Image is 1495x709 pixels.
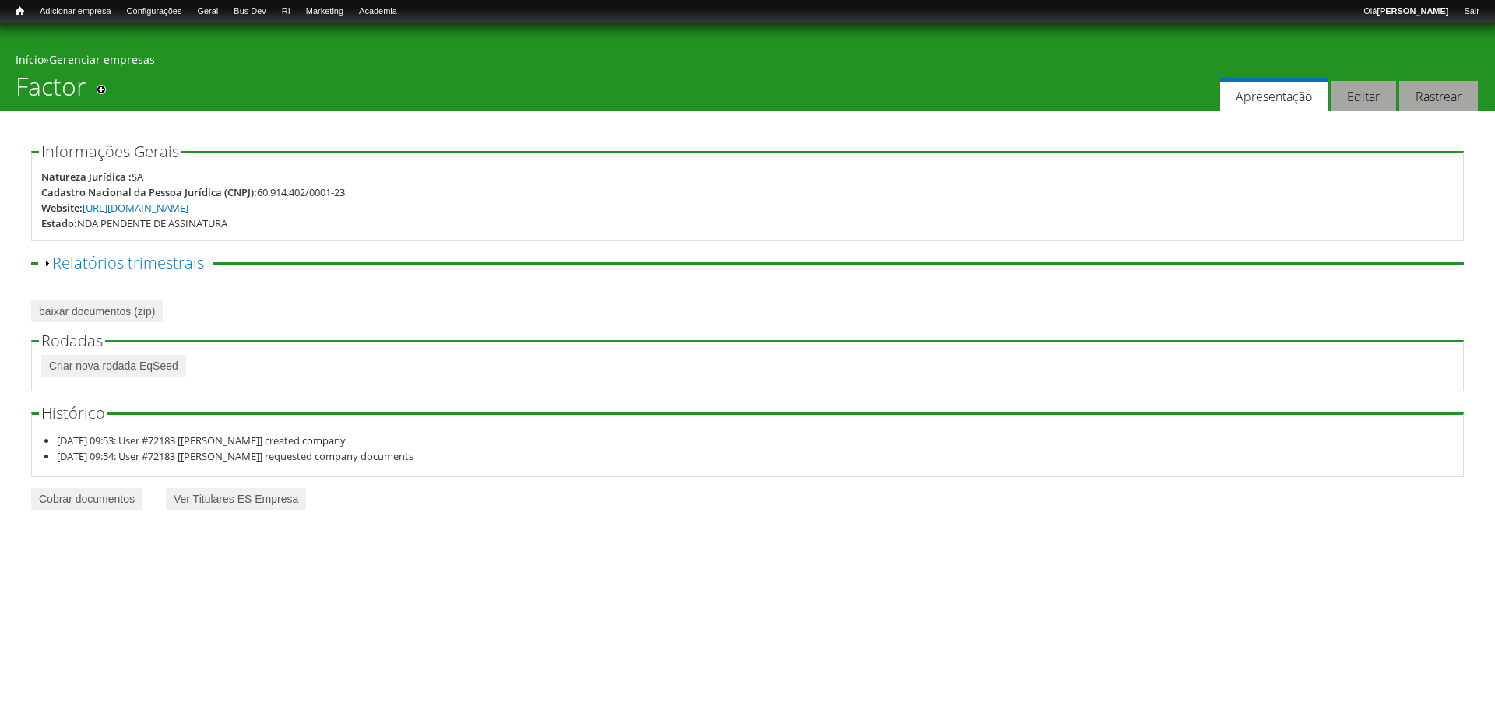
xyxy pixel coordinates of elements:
[351,4,405,19] a: Academia
[166,488,306,510] a: Ver Titulares ES Empresa
[1399,81,1478,111] a: Rastrear
[32,4,119,19] a: Adicionar empresa
[49,52,155,67] a: Gerenciar empresas
[41,355,186,377] a: Criar nova rodada EqSeed
[189,4,226,19] a: Geral
[41,200,83,216] div: Website:
[16,72,86,111] h1: Factor
[1356,4,1456,19] a: Olá[PERSON_NAME]
[119,4,190,19] a: Configurações
[226,4,274,19] a: Bus Dev
[8,4,32,19] a: Início
[1331,81,1396,111] a: Editar
[298,4,351,19] a: Marketing
[257,184,345,200] div: 60.914.402/0001-23
[16,5,24,16] span: Início
[77,216,227,231] div: NDA PENDENTE DE ASSINATURA
[16,52,44,67] a: Início
[41,169,132,184] div: Natureza Jurídica :
[83,201,188,215] a: [URL][DOMAIN_NAME]
[31,488,142,510] a: Cobrar documentos
[132,169,143,184] div: SA
[57,433,1455,448] li: [DATE] 09:53: User #72183 [[PERSON_NAME]] created company
[41,216,77,231] div: Estado:
[31,300,163,322] a: baixar documentos (zip)
[16,52,1479,72] div: »
[41,184,257,200] div: Cadastro Nacional da Pessoa Jurídica (CNPJ):
[274,4,298,19] a: RI
[41,330,103,351] span: Rodadas
[1220,78,1328,111] a: Apresentação
[1456,4,1487,19] a: Sair
[52,252,204,273] a: Relatórios trimestrais
[41,141,179,162] span: Informações Gerais
[57,448,1455,464] li: [DATE] 09:54: User #72183 [[PERSON_NAME]] requested company documents
[41,402,105,423] span: Histórico
[1377,6,1448,16] strong: [PERSON_NAME]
